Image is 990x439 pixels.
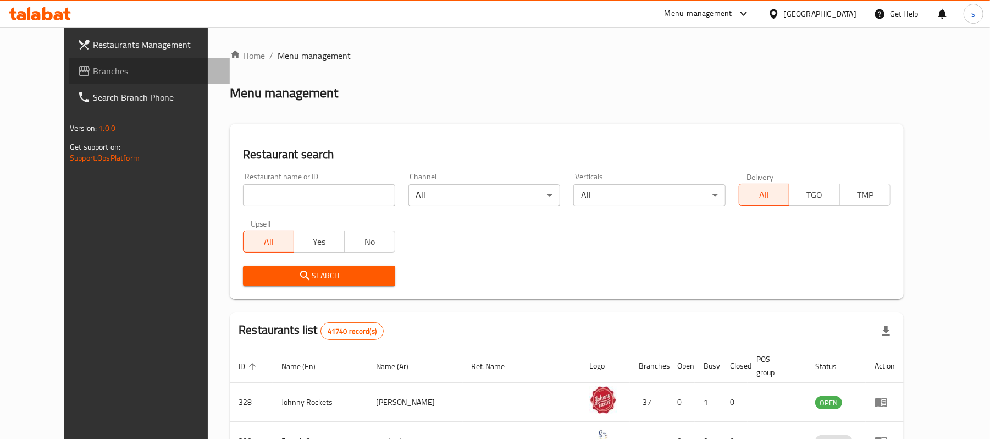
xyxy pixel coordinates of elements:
[344,231,395,253] button: No
[294,231,345,253] button: Yes
[98,121,115,135] span: 1.0.0
[665,7,732,20] div: Menu-management
[408,184,560,206] div: All
[70,121,97,135] span: Version:
[472,360,519,373] span: Ref. Name
[298,234,340,250] span: Yes
[815,360,851,373] span: Status
[239,322,384,340] h2: Restaurants list
[721,349,748,383] th: Closed
[376,360,423,373] span: Name (Ar)
[756,353,793,379] span: POS group
[739,184,790,206] button: All
[239,360,259,373] span: ID
[230,49,904,62] nav: breadcrumb
[695,383,721,422] td: 1
[580,349,630,383] th: Logo
[789,184,840,206] button: TGO
[93,64,221,78] span: Branches
[844,187,886,203] span: TMP
[69,31,230,58] a: Restaurants Management
[281,360,330,373] span: Name (En)
[248,234,290,250] span: All
[794,187,836,203] span: TGO
[243,266,395,286] button: Search
[251,219,271,227] label: Upsell
[695,349,721,383] th: Busy
[321,326,383,337] span: 41740 record(s)
[668,383,695,422] td: 0
[875,396,895,409] div: Menu
[320,322,384,340] div: Total records count
[243,231,294,253] button: All
[93,38,221,51] span: Restaurants Management
[230,383,273,422] td: 328
[273,383,367,422] td: Johnny Rockets
[278,49,351,62] span: Menu management
[69,84,230,111] a: Search Branch Phone
[70,151,140,165] a: Support.OpsPlatform
[784,8,856,20] div: [GEOGRAPHIC_DATA]
[230,84,338,102] h2: Menu management
[269,49,273,62] li: /
[866,349,904,383] th: Action
[69,58,230,84] a: Branches
[93,91,221,104] span: Search Branch Phone
[668,349,695,383] th: Open
[746,173,774,180] label: Delivery
[839,184,891,206] button: TMP
[70,140,120,154] span: Get support on:
[573,184,725,206] div: All
[971,8,975,20] span: s
[630,349,668,383] th: Branches
[349,234,391,250] span: No
[367,383,463,422] td: [PERSON_NAME]
[815,397,842,409] span: OPEN
[243,146,891,163] h2: Restaurant search
[243,184,395,206] input: Search for restaurant name or ID..
[630,383,668,422] td: 37
[589,386,617,414] img: Johnny Rockets
[744,187,786,203] span: All
[230,49,265,62] a: Home
[873,318,899,344] div: Export file
[252,269,386,283] span: Search
[721,383,748,422] td: 0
